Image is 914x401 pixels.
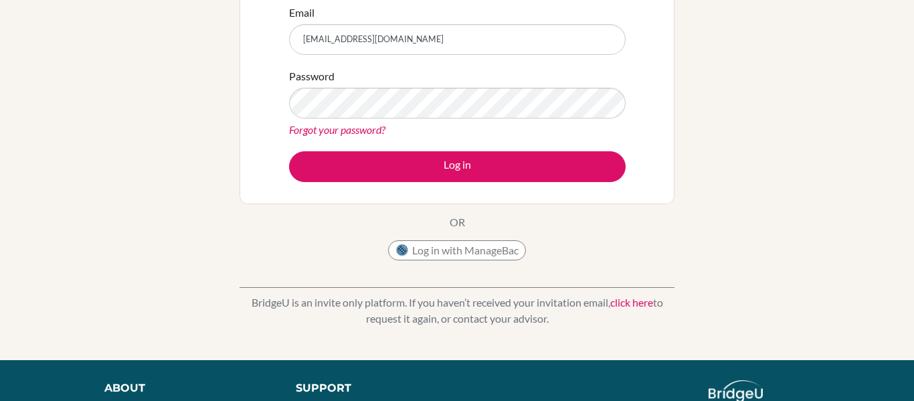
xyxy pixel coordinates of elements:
[289,5,314,21] label: Email
[289,68,335,84] label: Password
[104,380,266,396] div: About
[610,296,653,309] a: click here
[240,295,674,327] p: BridgeU is an invite only platform. If you haven’t received your invitation email, to request it ...
[289,151,626,182] button: Log in
[296,380,444,396] div: Support
[450,214,465,230] p: OR
[388,240,526,260] button: Log in with ManageBac
[289,123,385,136] a: Forgot your password?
